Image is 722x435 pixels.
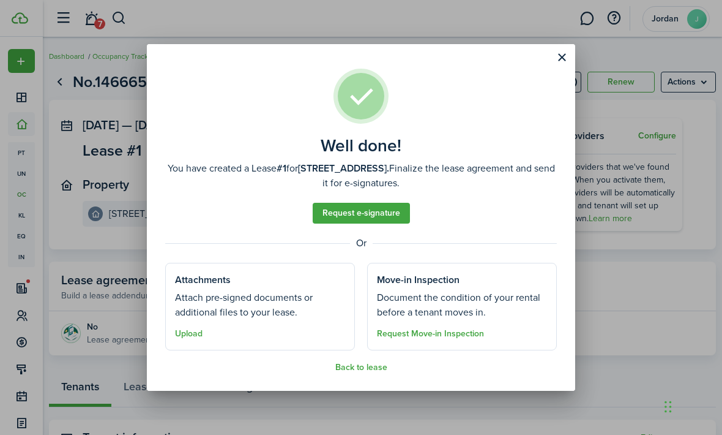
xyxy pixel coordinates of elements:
a: Request e-signature [313,203,410,224]
button: Request Move-in Inspection [377,329,484,339]
well-done-description: You have created a Lease for Finalize the lease agreement and send it for e-signatures. [165,161,557,191]
button: Back to lease [335,363,387,373]
button: Upload [175,329,203,339]
button: Close modal [551,47,572,68]
b: [STREET_ADDRESS]. [298,161,389,175]
well-done-section-description: Document the condition of your rental before a tenant moves in. [377,290,547,320]
div: Drag [664,388,672,425]
iframe: Chat Widget [661,376,722,435]
well-done-separator: Or [165,236,557,251]
well-done-section-description: Attach pre-signed documents or additional files to your lease. [175,290,345,320]
well-done-title: Well done! [321,136,401,156]
well-done-section-title: Attachments [175,273,231,287]
b: #1 [277,161,286,175]
well-done-section-title: Move-in Inspection [377,273,460,287]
